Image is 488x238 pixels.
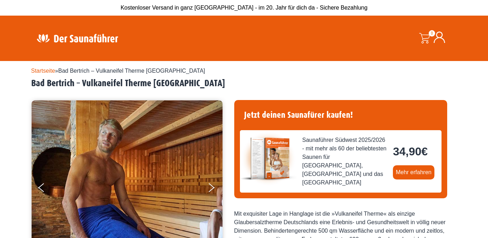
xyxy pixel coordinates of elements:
[31,68,205,74] span: »
[58,68,205,74] span: Bad Bertrich – Vulkaneifel Therme [GEOGRAPHIC_DATA]
[240,106,442,124] h4: Jetzt deinen Saunafürer kaufen!
[393,145,428,158] bdi: 34,90
[31,78,457,89] h2: Bad Bertrich – Vulkaneifel Therme [GEOGRAPHIC_DATA]
[429,30,435,37] span: 0
[240,130,297,187] img: der-saunafuehrer-2025-suedwest.jpg
[421,145,428,158] span: €
[393,165,434,179] a: Mehr erfahren
[121,5,368,11] span: Kostenloser Versand in ganz [GEOGRAPHIC_DATA] - im 20. Jahr für dich da - Sichere Bezahlung
[31,68,55,74] a: Startseite
[38,180,56,198] button: Previous
[302,136,388,187] span: Saunaführer Südwest 2025/2026 - mit mehr als 60 der beliebtesten Saunen für [GEOGRAPHIC_DATA], [G...
[207,180,225,198] button: Next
